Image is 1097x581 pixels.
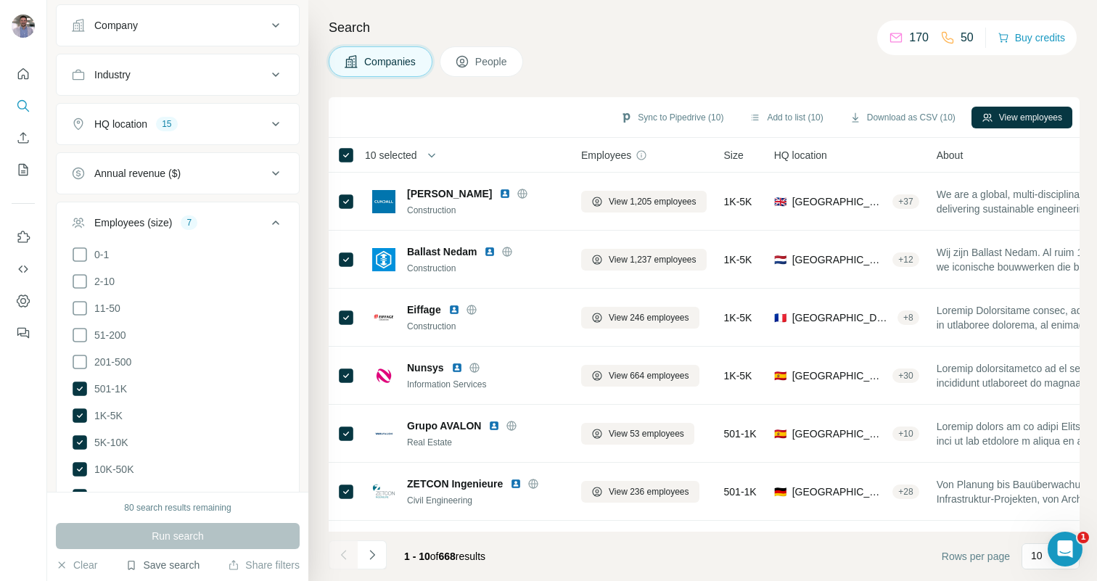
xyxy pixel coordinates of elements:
[609,253,697,266] span: View 1,237 employees
[94,18,138,33] div: Company
[407,204,564,217] div: Construction
[89,489,139,503] span: 50K-100K
[581,249,707,271] button: View 1,237 employees
[407,186,492,201] span: [PERSON_NAME]
[839,107,966,128] button: Download as CSV (10)
[484,246,496,257] img: LinkedIn logo
[774,310,786,325] span: 🇫🇷
[57,8,299,43] button: Company
[609,311,689,324] span: View 246 employees
[12,125,35,151] button: Enrich CSV
[488,420,500,432] img: LinkedIn logo
[407,419,481,433] span: Grupo AVALON
[57,156,299,191] button: Annual revenue ($)
[724,485,757,499] span: 501-1K
[89,382,127,396] span: 501-1K
[407,302,441,317] span: Eiffage
[724,427,757,441] span: 501-1K
[358,540,387,569] button: Navigate to next page
[407,244,477,259] span: Ballast Nedam
[407,436,564,449] div: Real Estate
[724,252,752,267] span: 1K-5K
[475,54,509,69] span: People
[89,462,133,477] span: 10K-50K
[581,307,699,329] button: View 246 employees
[89,355,131,369] span: 201-500
[724,368,752,383] span: 1K-5K
[407,360,444,375] span: Nunsys
[792,252,887,267] span: [GEOGRAPHIC_DATA], [GEOGRAPHIC_DATA]
[892,369,919,382] div: + 30
[365,148,417,162] span: 10 selected
[12,224,35,250] button: Use Surfe on LinkedIn
[792,485,887,499] span: [GEOGRAPHIC_DATA], [GEOGRAPHIC_DATA]
[372,306,395,329] img: Logo of Eiffage
[12,288,35,314] button: Dashboard
[329,17,1080,38] h4: Search
[12,15,35,38] img: Avatar
[609,427,684,440] span: View 53 employees
[407,262,564,275] div: Construction
[57,205,299,246] button: Employees (size)7
[581,191,707,213] button: View 1,205 employees
[228,558,300,572] button: Share filters
[89,247,109,262] span: 0-1
[430,551,439,562] span: of
[89,435,128,450] span: 5K-10K
[581,423,694,445] button: View 53 employees
[774,252,786,267] span: 🇳🇱
[12,256,35,282] button: Use Surfe API
[56,558,97,572] button: Clear
[792,310,892,325] span: [GEOGRAPHIC_DATA], [GEOGRAPHIC_DATA], [GEOGRAPHIC_DATA]
[971,107,1072,128] button: View employees
[937,148,964,162] span: About
[774,368,786,383] span: 🇪🇸
[581,481,699,503] button: View 236 employees
[961,29,974,46] p: 50
[372,364,395,387] img: Logo of Nunsys
[1077,532,1089,543] span: 1
[407,494,564,507] div: Civil Engineering
[909,29,929,46] p: 170
[774,148,827,162] span: HQ location
[124,501,231,514] div: 80 search results remaining
[581,365,699,387] button: View 664 employees
[610,107,734,128] button: Sync to Pipedrive (10)
[372,422,395,445] img: Logo of Grupo AVALON
[792,427,887,441] span: [GEOGRAPHIC_DATA], [GEOGRAPHIC_DATA]|[GEOGRAPHIC_DATA]
[156,118,177,131] div: 15
[774,485,786,499] span: 🇩🇪
[12,157,35,183] button: My lists
[892,253,919,266] div: + 12
[892,485,919,498] div: + 28
[407,477,503,491] span: ZETCON Ingenieure
[774,427,786,441] span: 🇪🇸
[407,378,564,391] div: Information Services
[126,558,200,572] button: Save search
[404,551,485,562] span: results
[372,480,395,503] img: Logo of ZETCON Ingenieure
[942,549,1010,564] span: Rows per page
[451,362,463,374] img: LinkedIn logo
[89,274,115,289] span: 2-10
[57,107,299,141] button: HQ location15
[94,215,172,230] div: Employees (size)
[181,216,197,229] div: 7
[94,67,131,82] div: Industry
[609,485,689,498] span: View 236 employees
[792,368,887,383] span: [GEOGRAPHIC_DATA], [GEOGRAPHIC_DATA], Valencian Community
[897,311,919,324] div: + 8
[1031,548,1043,563] p: 10
[407,320,564,333] div: Construction
[724,148,744,162] span: Size
[510,478,522,490] img: LinkedIn logo
[364,54,417,69] span: Companies
[12,93,35,119] button: Search
[448,304,460,316] img: LinkedIn logo
[774,194,786,209] span: 🇬🇧
[57,57,299,92] button: Industry
[372,190,395,213] img: Logo of Cundall
[892,427,919,440] div: + 10
[94,117,147,131] div: HQ location
[739,107,833,128] button: Add to list (10)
